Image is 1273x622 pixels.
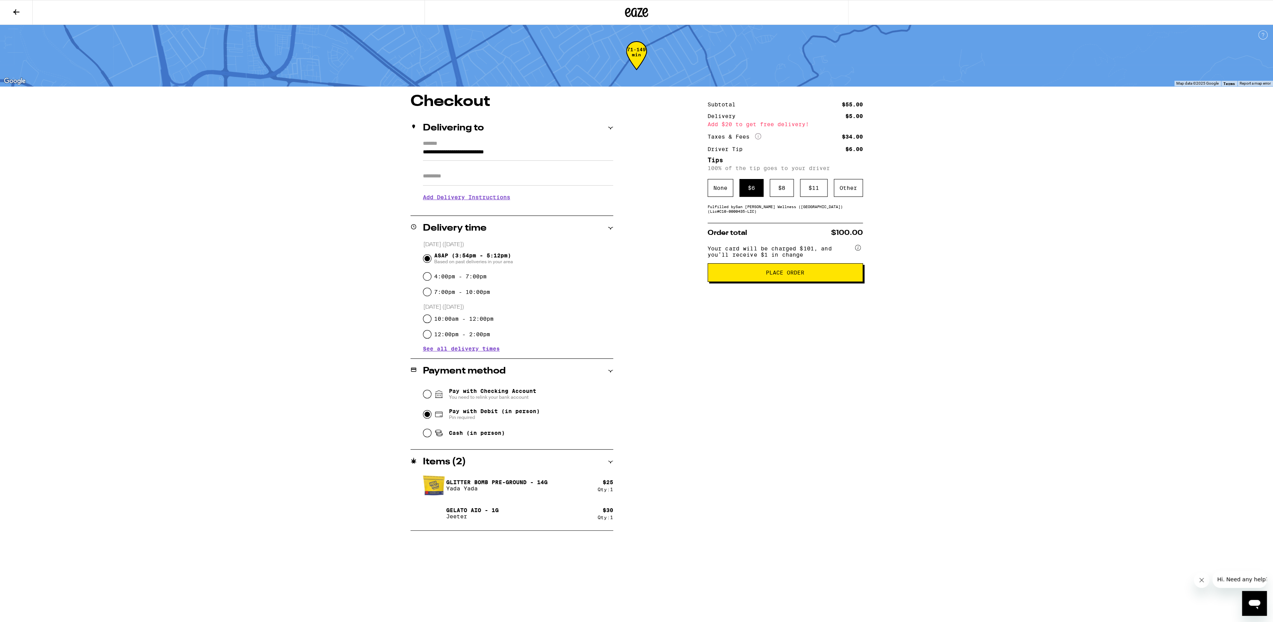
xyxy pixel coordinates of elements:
[1212,571,1267,588] iframe: Message from company
[446,479,548,485] p: Glitter Bomb Pre-Ground - 14g
[842,102,863,107] div: $55.00
[1176,81,1219,85] span: Map data ©2025 Google
[449,388,536,400] span: Pay with Checking Account
[1223,81,1235,86] a: Terms
[423,457,466,467] h2: Items ( 2 )
[708,113,741,119] div: Delivery
[2,76,28,86] img: Google
[423,346,500,351] button: See all delivery times
[449,394,536,400] span: You need to relink your bank account
[603,479,613,485] div: $ 25
[708,146,748,152] div: Driver Tip
[423,304,613,311] p: [DATE] ([DATE])
[423,224,487,233] h2: Delivery time
[449,414,540,420] span: Pin required
[1242,591,1267,616] iframe: Button to launch messaging window
[800,179,828,197] div: $ 11
[766,270,804,275] span: Place Order
[410,94,613,109] h1: Checkout
[446,507,499,513] p: Gelato AIO - 1g
[446,513,499,519] p: Jeeter
[434,316,494,322] label: 10:00am - 12:00pm
[1194,572,1209,588] iframe: Close message
[708,157,863,163] h5: Tips
[449,430,505,436] span: Cash (in person)
[423,367,506,376] h2: Payment method
[423,241,613,248] p: [DATE] ([DATE])
[434,252,513,265] span: ASAP (3:54pm - 5:12pm)
[845,113,863,119] div: $5.00
[845,146,863,152] div: $6.00
[708,179,733,197] div: None
[446,485,548,492] p: Yada Yada
[770,179,794,197] div: $ 8
[423,123,484,133] h2: Delivering to
[423,188,613,206] h3: Add Delivery Instructions
[1240,81,1271,85] a: Report a map error
[626,47,647,76] div: 71-149 min
[739,179,763,197] div: $ 6
[2,76,28,86] a: Open this area in Google Maps (opens a new window)
[423,206,613,212] p: We'll contact you at [PHONE_NUMBER] when we arrive
[708,165,863,171] p: 100% of the tip goes to your driver
[423,502,445,524] img: Gelato AIO - 1g
[598,487,613,492] div: Qty: 1
[708,122,863,127] div: Add $20 to get free delivery!
[708,102,741,107] div: Subtotal
[434,259,513,265] span: Based on past deliveries in your area
[434,289,490,295] label: 7:00pm - 10:00pm
[708,263,863,282] button: Place Order
[831,229,863,236] span: $100.00
[834,179,863,197] div: Other
[708,229,747,236] span: Order total
[603,507,613,513] div: $ 30
[708,204,863,214] div: Fulfilled by San [PERSON_NAME] Wellness ([GEOGRAPHIC_DATA]) (Lic# C10-0000435-LIC )
[423,474,445,496] img: Glitter Bomb Pre-Ground - 14g
[434,331,490,337] label: 12:00pm - 2:00pm
[708,243,854,258] span: Your card will be charged $101, and you’ll receive $1 in change
[842,134,863,139] div: $34.00
[708,133,761,140] div: Taxes & Fees
[449,408,540,414] span: Pay with Debit (in person)
[5,5,56,12] span: Hi. Need any help?
[434,273,487,280] label: 4:00pm - 7:00pm
[598,515,613,520] div: Qty: 1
